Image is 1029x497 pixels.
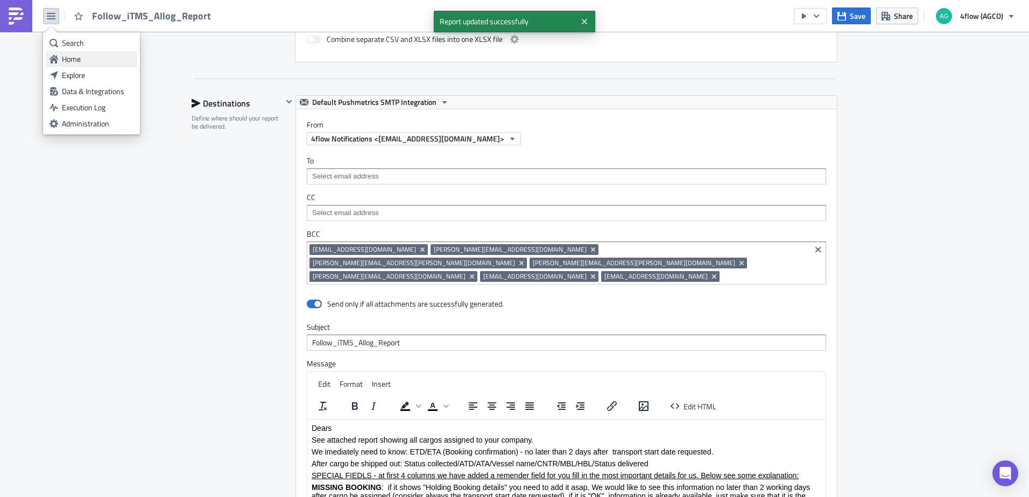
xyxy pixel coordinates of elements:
span: Edit HTML [683,400,716,411]
span: [EMAIL_ADDRESS][DOMAIN_NAME] [313,244,416,254]
span: Edit [318,378,330,389]
label: CC [307,193,826,202]
button: Close [576,13,593,30]
button: Remove Tag [418,244,428,255]
button: Clear formatting [314,399,332,414]
button: Remove Tag [737,258,747,268]
button: 4flow (AGCO) [929,4,1021,28]
div: Data & Integrations [62,86,133,97]
button: Remove Tag [589,244,598,255]
button: Remove Tag [517,258,527,268]
p: : if shows 'Shipment holding ATD for status be changed to "Collected" - you need to update status... [4,93,514,110]
button: Decrease indent [552,399,570,414]
label: BCC [307,229,826,239]
span: 4flow (AGCO) [960,10,1003,22]
div: Administration [62,118,133,129]
button: 4flow Notifications <[EMAIL_ADDRESS][DOMAIN_NAME]> [307,132,521,145]
button: Default Pushmetrics SMTP Integration [296,96,453,109]
div: Explore [62,70,133,81]
div: Background color [396,399,423,414]
button: Share [876,8,918,24]
button: Insert/edit link [603,399,621,414]
div: Home [62,54,133,65]
img: Avatar [935,7,953,25]
span: [PERSON_NAME][EMAIL_ADDRESS][DOMAIN_NAME] [313,271,466,281]
div: Send only if all attachments are successfully generated. [327,299,504,309]
div: Search [62,38,133,48]
p: After cargo be shipped out: Status collected/ATD/ATA/Vessel name/CNTR/MBL/HBL/Status delivered [4,40,514,48]
span: [PERSON_NAME][EMAIL_ADDRESS][PERSON_NAME][DOMAIN_NAME] [313,258,515,268]
div: Text color [424,399,450,414]
button: Align left [464,399,482,414]
span: [PERSON_NAME][EMAIL_ADDRESS][DOMAIN_NAME] [434,244,587,254]
button: Align right [502,399,520,414]
span: Save [850,10,865,22]
button: Align center [483,399,501,414]
span: Insert [372,378,391,389]
button: Italic [364,399,383,414]
span: Follow_iTMS_Allog_Report [92,10,212,22]
div: Define where should your report be delivered. [192,114,283,131]
span: Format [340,378,363,389]
span: 4flow Notifications <[EMAIL_ADDRESS][DOMAIN_NAME]> [311,133,504,144]
label: Subject [307,322,826,332]
label: From [307,120,837,130]
p: We imediately need to know: ETD/ETA (Booking confirmation) - no later than 2 days after transport... [4,28,514,37]
div: Execution Log [62,102,133,113]
img: PushMetrics [8,8,25,25]
span: Default Pushmetrics SMTP Integration [312,96,436,109]
p: See attached report showing all cargos assigned to your company. [4,16,514,25]
input: Select em ail add ress [309,171,822,182]
button: Clear selected items [812,243,824,256]
label: To [307,156,826,166]
button: Insert/edit image [635,399,653,414]
button: Remove Tag [589,271,598,282]
button: Justify [520,399,539,414]
strong: MISSING BOOKING [4,63,74,72]
span: Report updated successfully [434,11,576,32]
label: Message [307,359,826,368]
button: Bold [346,399,364,414]
body: Rich Text Area. Press ALT-0 for help. [4,4,514,227]
button: Save [832,8,871,24]
button: Hide content [283,95,295,108]
button: Increase indent [571,399,589,414]
strong: LOAD STATUS [4,93,57,101]
input: Select em ail add ress [309,208,822,218]
span: [EMAIL_ADDRESS][DOMAIN_NAME] [483,271,587,281]
p: : if it shows "Holding Booking details" you need to add it asap. We would like to see this inform... [4,63,514,89]
div: Destinations [192,95,283,111]
button: Remove Tag [468,271,477,282]
span: [EMAIL_ADDRESS][DOMAIN_NAME] [604,271,708,281]
p: Dears [4,4,514,13]
span: Share [894,10,913,22]
u: SPECIAL FIEDLS - at first 4 columns we have added a remender field for you fill in the most impor... [4,52,491,60]
span: Combine separate CSV and XLSX files into one XLSX file [327,33,503,46]
button: Edit HTML [666,399,721,414]
span: [PERSON_NAME][EMAIL_ADDRESS][PERSON_NAME][DOMAIN_NAME] [533,258,735,268]
div: Open Intercom Messenger [992,460,1018,486]
button: Remove Tag [710,271,720,282]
